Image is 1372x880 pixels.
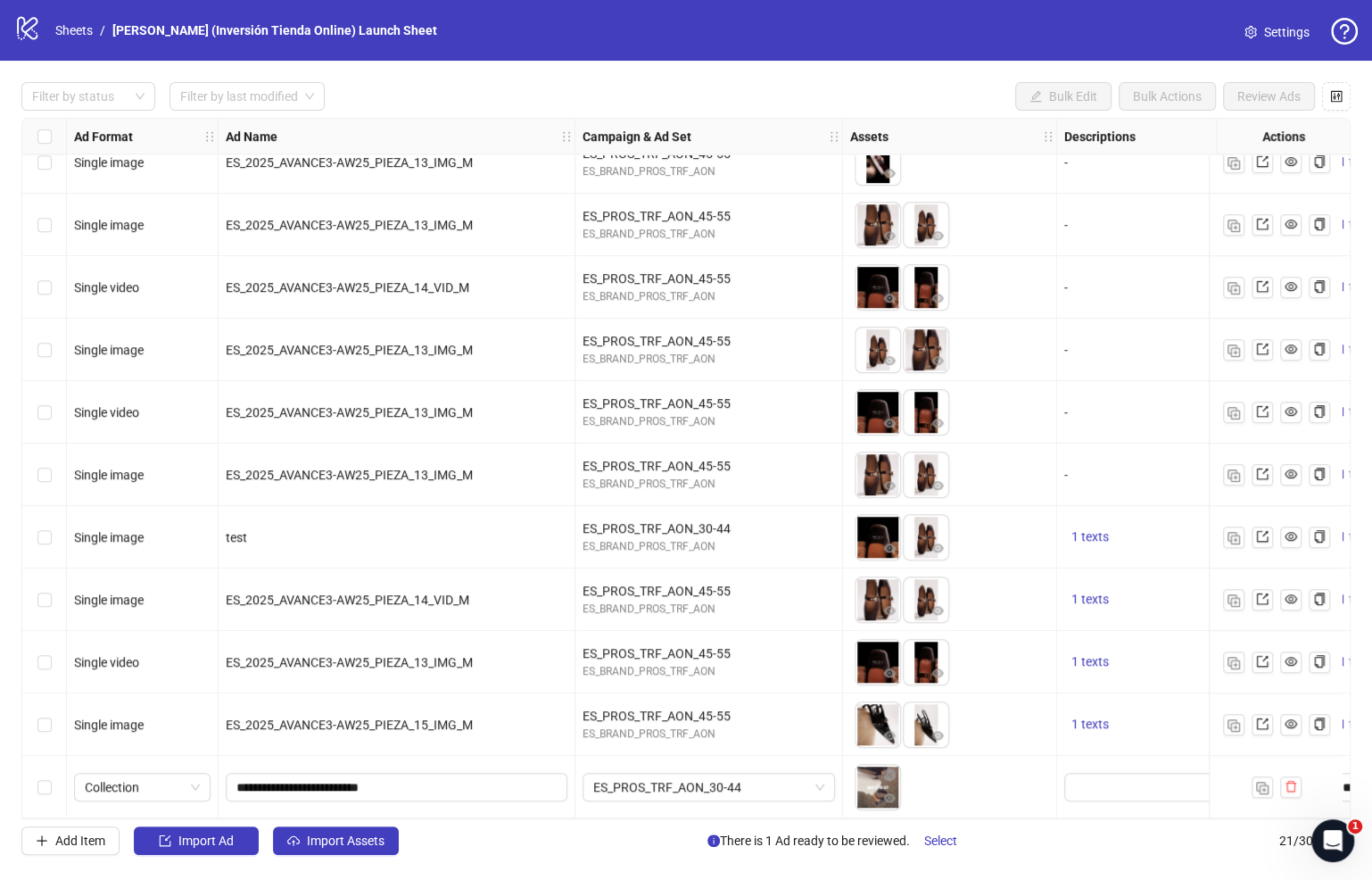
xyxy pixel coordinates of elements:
button: Preview [927,226,948,247]
span: Settings [1264,22,1310,42]
img: Asset 2 [904,390,948,435]
img: Asset 2 [904,640,948,685]
span: Single video [74,280,139,295]
button: Preview [879,413,900,435]
span: import [159,834,171,847]
span: ES_2025_AVANCE3-AW25_PIEZA_14_VID_M [226,593,469,607]
button: Duplicate [1252,776,1273,798]
span: copy [1313,155,1326,168]
span: - [1064,218,1068,232]
div: ES_BRAND_PROS_TRF_AON [583,476,835,493]
button: Configure table settings [1322,82,1351,111]
span: ES_2025_AVANCE3-AW25_PIEZA_13_IMG_M [226,468,473,482]
iframe: Intercom live chat [1311,819,1354,862]
span: copy [1313,343,1326,355]
button: Preview [879,476,900,497]
button: Preview [879,788,900,809]
img: Asset 2 [904,203,948,247]
a: Sheets [52,21,96,40]
img: Duplicate [1227,407,1240,419]
div: Edit values [1064,773,1317,801]
span: eye [931,292,944,304]
span: eye [1285,343,1297,355]
a: Settings [1230,18,1324,46]
img: Asset 1 [855,640,900,685]
div: Resize Assets column [1052,119,1056,154]
button: Duplicate [1223,214,1244,236]
span: export [1256,655,1269,668]
div: ES_PROS_TRF_AON_45-55 [583,206,835,226]
div: ES_BRAND_PROS_TRF_AON [583,726,835,743]
span: eye [883,167,896,179]
span: export [1256,155,1269,168]
div: Select row 21 [22,756,67,818]
span: eye [1285,718,1297,730]
span: export [1256,718,1269,730]
span: 21 / 300 items [1279,831,1351,851]
img: Asset 1 [855,328,900,372]
span: 1 [1348,819,1362,834]
img: Duplicate [1227,532,1240,544]
button: Preview [927,726,948,747]
span: eye [883,667,896,679]
span: Single video [74,405,139,419]
img: Asset 2 [904,328,948,372]
span: export [1256,218,1269,230]
span: copy [1313,218,1326,230]
span: Import Ad [178,834,234,848]
div: ES_PROS_TRF_AON_45-55 [583,394,835,413]
img: Asset 1 [855,452,900,497]
strong: Ad Format [74,127,133,146]
span: - [1064,343,1068,357]
img: Asset 1 [855,765,900,809]
div: ES_BRAND_PROS_TRF_AON [583,663,835,680]
img: Asset 1 [855,140,900,185]
span: eye [931,354,944,367]
span: delete [1285,780,1297,793]
span: export [1256,405,1269,418]
img: Duplicate [1227,594,1240,607]
span: eye [931,229,944,242]
span: ES_2025_AVANCE3-AW25_PIEZA_15_IMG_M [226,718,473,732]
img: Duplicate [1227,220,1240,232]
strong: Assets [850,127,888,146]
strong: Campaign & Ad Set [583,127,691,146]
span: eye [931,417,944,429]
strong: Descriptions [1064,127,1136,146]
span: eye [931,729,944,742]
span: eye [1285,405,1297,418]
button: Preview [927,351,948,372]
span: Single image [74,218,144,232]
span: eye [1285,218,1297,230]
img: Duplicate [1227,157,1240,170]
button: Preview [927,413,948,435]
div: Resize Campaign & Ad Set column [838,119,842,154]
img: Duplicate [1227,345,1240,357]
img: Asset 2 [904,265,948,310]
span: eye [1285,280,1297,293]
span: - [1064,280,1068,295]
img: Duplicate [1227,657,1240,669]
span: copy [1313,718,1326,730]
button: Review Ads [1223,82,1315,111]
img: Duplicate [1256,782,1269,794]
span: holder [828,130,840,143]
div: Resize Ad Name column [570,119,574,154]
button: Preview [879,163,900,185]
button: Preview [879,663,900,685]
span: setting [1244,26,1257,38]
div: Select row 13 [22,256,67,319]
span: copy [1313,280,1326,293]
a: [PERSON_NAME] (Inversión Tienda Online) Launch Sheet [109,21,441,40]
button: Duplicate [1223,589,1244,610]
span: Add Item [55,834,105,848]
span: Single image [74,468,144,482]
div: Select row 19 [22,631,67,693]
span: control [1330,90,1343,103]
span: - [1064,155,1068,170]
span: eye [883,542,896,554]
span: export [1256,593,1269,605]
strong: Actions [1262,127,1305,146]
div: ES_BRAND_PROS_TRF_AON [583,538,835,555]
